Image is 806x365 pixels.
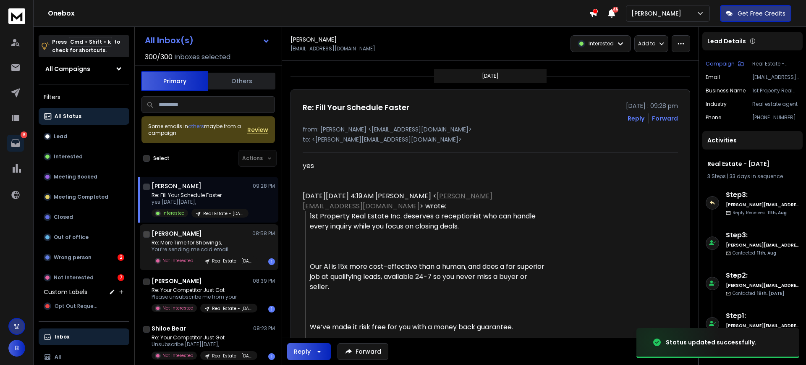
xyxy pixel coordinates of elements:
h1: Onebox [48,8,589,18]
button: Reply [628,114,644,123]
button: Opt Out Request [39,298,129,315]
p: Lead Details [707,37,746,45]
div: Status updated successfully. [666,338,756,347]
span: 3 Steps [707,173,726,180]
p: Not Interested [162,257,194,264]
p: Re: Fill Your Schedule Faster [152,192,249,199]
button: All Campaigns [39,60,129,77]
h3: Custom Labels [44,288,87,296]
h3: Inboxes selected [174,52,230,62]
button: B [8,340,25,357]
span: Opt Out Request [55,303,99,310]
p: Meeting Booked [54,173,97,180]
span: 33 days in sequence [730,173,783,180]
button: Forward [338,343,388,360]
span: Review [247,126,268,134]
h6: Step 1 : [726,311,799,321]
p: Wrong person [54,254,92,261]
p: Re: More Time for Showings, [152,239,252,246]
button: Reply [287,343,331,360]
p: [PERSON_NAME] [631,9,685,18]
p: Campaign [706,60,735,67]
button: All Inbox(s) [138,32,277,49]
div: 2 [118,254,124,261]
button: Campaign [706,60,744,67]
div: Activities [702,131,803,150]
h1: [PERSON_NAME] [152,277,202,285]
p: You’re sending me cold email [152,246,252,253]
p: Press to check for shortcuts. [52,38,120,55]
h6: Step 3 : [726,190,799,200]
span: 45 [612,7,618,13]
p: [PHONE_NUMBER] [752,114,799,121]
p: Phone [706,114,721,121]
p: Contacted [733,290,784,297]
p: 08:58 PM [252,230,275,237]
span: 11th, Aug [757,250,776,256]
div: 1 [268,258,275,265]
p: Add to [638,40,655,47]
p: [EMAIL_ADDRESS][DOMAIN_NAME] [752,74,799,81]
h1: [PERSON_NAME] [152,229,202,238]
h1: All Campaigns [45,65,90,73]
h1: All Inbox(s) [145,36,194,45]
span: 19th, [DATE] [757,290,784,297]
span: 11th, Aug [767,210,787,216]
h1: Real Estate - [DATE] [707,160,798,168]
p: Not Interested [162,305,194,311]
p: Real Estate - [DATE] [212,305,252,312]
button: Primary [141,71,208,91]
div: 1 [268,353,275,360]
p: Interested [162,210,185,216]
p: Not Interested [54,274,94,281]
button: All Status [39,108,129,125]
p: to: <[PERSON_NAME][EMAIL_ADDRESS][DOMAIN_NAME]> [303,135,678,144]
button: Closed [39,209,129,226]
p: Inbox [55,333,69,340]
div: 1 [268,306,275,312]
p: [DATE] : 09:28 pm [626,102,678,110]
h1: [PERSON_NAME] [290,35,337,44]
h6: [PERSON_NAME][EMAIL_ADDRESS][DOMAIN_NAME] [726,202,799,208]
span: Cmd + Shift + k [69,37,112,47]
h3: Filters [39,91,129,103]
div: yes [303,161,548,171]
p: Interested [54,153,83,160]
button: Lead [39,128,129,145]
p: Please unsubscribe me from your [152,294,252,300]
a: [PERSON_NAME][EMAIL_ADDRESS][DOMAIN_NAME] [303,191,492,211]
p: 09:28 PM [253,183,275,189]
p: Real Estate - [DATE] [212,258,252,264]
span: 300 / 300 [145,52,173,62]
p: Lead [54,133,67,140]
p: 08:39 PM [253,278,275,284]
div: Reply [294,347,311,356]
p: Out of office [54,234,89,241]
button: Get Free Credits [720,5,791,22]
p: All [55,354,62,360]
div: | [707,173,798,180]
p: Industry [706,101,727,108]
p: [DATE] [482,73,499,79]
p: Re: Your Competitor Just Got [152,334,252,341]
p: Re: Your Competitor Just Got [152,287,252,294]
p: Get Free Credits [738,9,785,18]
button: Out of office [39,229,129,246]
p: Real Estate - [DATE] [203,210,243,217]
p: Business Name [706,87,746,94]
p: Real Estate - [DATE] [752,60,799,67]
p: Interested [589,40,614,47]
p: 1st Property Real Estate Inc. [752,87,799,94]
p: yes [DATE][DATE], [152,199,249,205]
button: Meeting Completed [39,189,129,205]
h6: Step 3 : [726,230,799,240]
h6: [PERSON_NAME][EMAIL_ADDRESS][DOMAIN_NAME] [726,242,799,248]
a: 9 [7,135,24,152]
button: Wrong person2 [39,249,129,266]
p: Reply Received [733,210,787,216]
button: Not Interested7 [39,269,129,286]
label: Select [153,155,170,162]
p: Not Interested [162,352,194,359]
h1: Re: Fill Your Schedule Faster [303,102,409,113]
